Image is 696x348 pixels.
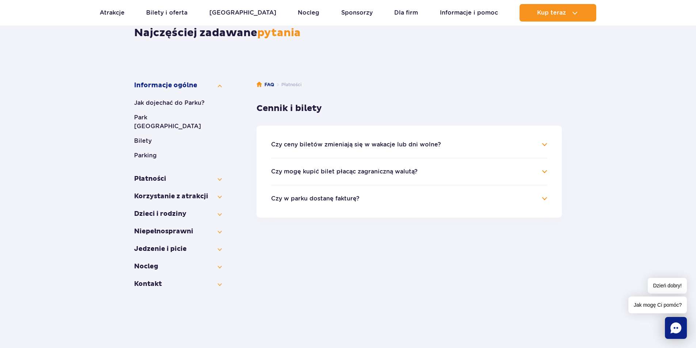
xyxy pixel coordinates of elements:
button: Parking [134,151,222,160]
button: Czy ceny biletów zmieniają się w wakacje lub dni wolne? [271,141,441,148]
button: Kup teraz [520,4,596,22]
a: Sponsorzy [341,4,373,22]
a: Nocleg [298,4,319,22]
button: Czy w parku dostanę fakturę? [271,195,360,202]
button: Niepełno­sprawni [134,227,222,236]
span: Dzień dobry! [648,278,687,294]
li: Płatności [274,81,301,88]
div: Chat [665,317,687,339]
button: Płatności [134,175,222,183]
button: Informacje ogólne [134,81,222,90]
button: Czy mogę kupić bilet płacąc zagraniczną walutą? [271,168,418,175]
button: Nocleg [134,262,222,271]
a: Informacje i pomoc [440,4,498,22]
button: Bilety [134,137,222,145]
button: Korzystanie z atrakcji [134,192,222,201]
a: Atrakcje [100,4,125,22]
a: FAQ [256,81,274,88]
button: Kontakt [134,280,222,288]
a: Dla firm [394,4,418,22]
button: Park [GEOGRAPHIC_DATA] [134,113,222,131]
button: Jedzenie i picie [134,245,222,253]
span: Kup teraz [537,9,566,16]
span: Jak mogę Ci pomóc? [628,297,687,313]
span: pytania [257,26,301,39]
a: [GEOGRAPHIC_DATA] [209,4,276,22]
button: Dzieci i rodziny [134,210,222,218]
h3: Cennik i bilety [256,103,562,114]
a: Bilety i oferta [146,4,187,22]
button: Jak dojechać do Parku? [134,99,222,107]
h1: Najczęściej zadawane [134,26,562,39]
